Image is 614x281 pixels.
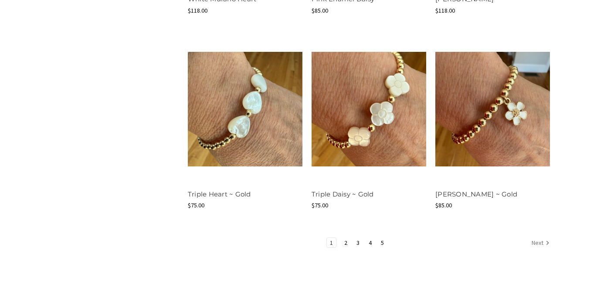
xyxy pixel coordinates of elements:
img: White Daisy ~ Gold [435,52,550,166]
span: $85.00 [435,201,452,209]
a: Triple Daisy ~ Gold [312,34,426,185]
a: Next [529,238,550,249]
a: White Daisy ~ Gold [435,34,550,185]
a: [PERSON_NAME] ~ Gold [435,190,517,198]
a: Page 4 of 5 [366,238,375,247]
a: Page 5 of 5 [378,238,387,247]
span: $118.00 [435,7,455,14]
nav: pagination [188,237,550,250]
img: Triple Daisy ~ Gold [312,52,426,166]
img: Triple Heart ~ Gold [188,52,302,166]
a: Triple Heart ~ Gold [188,190,251,198]
span: $75.00 [312,201,328,209]
span: $118.00 [188,7,207,14]
a: Page 2 of 5 [341,238,350,247]
a: Page 1 of 5 [327,238,336,247]
span: $75.00 [188,201,204,209]
a: Page 3 of 5 [353,238,363,247]
span: $85.00 [312,7,328,14]
a: Triple Heart ~ Gold [188,34,302,185]
a: Triple Daisy ~ Gold [312,190,374,198]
